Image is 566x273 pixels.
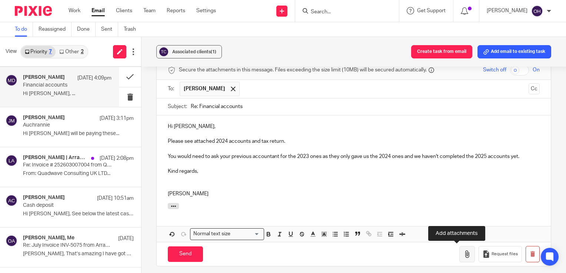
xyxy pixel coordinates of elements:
[6,155,17,166] img: svg%3E
[487,7,527,14] p: [PERSON_NAME]
[411,45,472,58] button: Create task from email
[168,246,203,262] input: Send
[77,74,111,82] p: [DATE] 4:09pm
[23,211,134,217] p: Hi [PERSON_NAME], See below the latest cash deposit...
[69,7,80,14] a: Work
[184,85,225,92] span: [PERSON_NAME]
[15,6,52,16] img: Pixie
[15,22,33,37] a: To do
[6,74,17,86] img: svg%3E
[168,85,176,92] label: To:
[23,82,94,88] p: Financial accounts
[529,83,540,94] button: Cc
[6,48,17,55] span: View
[39,22,71,37] a: Reassigned
[23,202,111,209] p: Cash deposit
[101,22,118,37] a: Sent
[179,66,427,74] span: Secure the attachments in this message. Files exceeding the size limit (10MB) will be secured aut...
[143,7,156,14] a: Team
[168,123,540,130] p: Hi [PERSON_NAME],
[492,251,518,257] span: Request files
[168,153,540,160] p: You would need to ask your previous accountant for the 2023 ones as they only gave us the 2024 on...
[23,235,74,241] h4: [PERSON_NAME], Me
[118,235,134,242] p: [DATE]
[168,138,540,145] p: Please see attached 2024 accounts and tax return.
[167,7,185,14] a: Reports
[23,91,111,97] p: Hi [PERSON_NAME], ...
[81,49,84,54] div: 2
[100,155,134,162] p: [DATE] 2:08pm
[168,168,540,175] p: Kind regards,
[156,45,222,58] button: Associated clients(1)
[168,103,187,110] label: Subject:
[168,190,540,198] p: [PERSON_NAME]
[23,155,87,161] h4: [PERSON_NAME] | Arran Accountants
[23,122,111,128] p: Auchrannie
[6,195,17,206] img: svg%3E
[196,7,216,14] a: Settings
[116,7,132,14] a: Clients
[97,195,134,202] p: [DATE] 10:51am
[49,49,52,54] div: 7
[190,228,264,240] div: Search for option
[533,66,540,74] span: On
[56,46,87,58] a: Other2
[479,246,522,263] button: Request files
[23,162,111,168] p: Fw: Invoice # 252603007004 from Quadwave Consulting UK LTD
[158,46,169,57] img: svg%3E
[23,115,65,121] h4: [PERSON_NAME]
[23,242,111,249] p: Re: July Invoice INV-5075 from Arran Accountancy Limited for [PERSON_NAME]
[310,9,377,16] input: Search
[417,8,446,13] span: Get Support
[23,251,134,257] p: [PERSON_NAME], That’s amazing I have got my...
[6,115,17,127] img: svg%3E
[477,45,551,58] button: Add email to existing task
[21,46,56,58] a: Priority7
[23,195,65,201] h4: [PERSON_NAME]
[23,74,65,81] h4: [PERSON_NAME]
[23,131,134,137] p: Hi [PERSON_NAME] will be paying these...
[531,5,543,17] img: svg%3E
[483,66,506,74] span: Switch off
[233,230,260,238] input: Search for option
[192,230,232,238] span: Normal text size
[77,22,96,37] a: Done
[172,50,216,54] span: Associated clients
[124,22,141,37] a: Trash
[100,115,134,122] p: [DATE] 3:11pm
[91,7,105,14] a: Email
[211,50,216,54] span: (1)
[23,171,134,177] p: From: Quadwave Consulting UK LTD...
[6,235,17,247] img: svg%3E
